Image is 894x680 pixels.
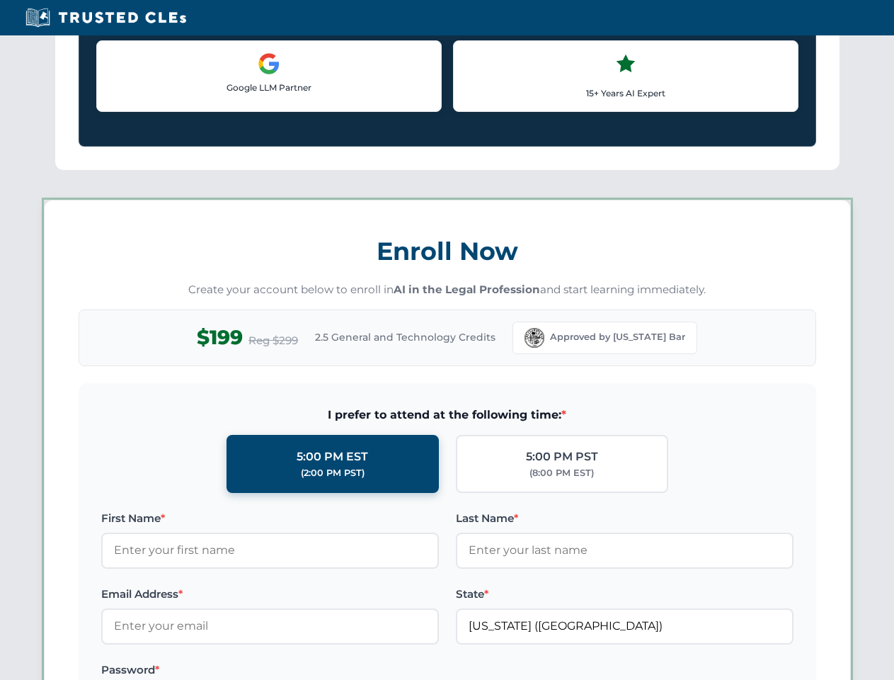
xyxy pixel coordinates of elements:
span: Approved by [US_STATE] Bar [550,330,685,344]
div: 5:00 PM EST [297,448,368,466]
img: Florida Bar [525,328,544,348]
div: (8:00 PM EST) [529,466,594,480]
label: Email Address [101,586,439,603]
p: Google LLM Partner [108,81,430,94]
label: Password [101,662,439,679]
input: Enter your first name [101,533,439,568]
label: First Name [101,510,439,527]
p: Create your account below to enroll in and start learning immediately. [79,282,816,298]
label: Last Name [456,510,793,527]
div: 5:00 PM PST [526,448,598,466]
span: I prefer to attend at the following time: [101,406,793,424]
label: State [456,586,793,603]
span: 2.5 General and Technology Credits [315,329,495,345]
input: Florida (FL) [456,608,793,644]
span: $199 [197,322,243,353]
img: Google [258,52,280,75]
input: Enter your last name [456,533,793,568]
input: Enter your email [101,608,439,644]
strong: AI in the Legal Profession [394,283,540,296]
p: 15+ Years AI Expert [465,86,786,100]
span: Reg $299 [248,332,298,349]
div: (2:00 PM PST) [301,466,365,480]
h3: Enroll Now [79,229,816,273]
img: Trusted CLEs [21,7,190,28]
